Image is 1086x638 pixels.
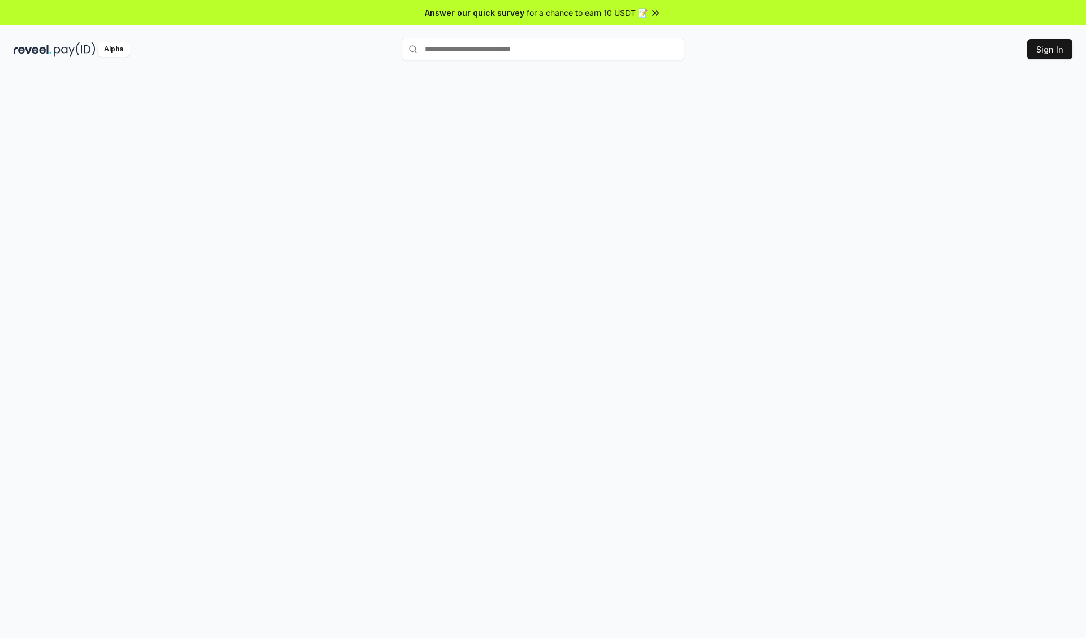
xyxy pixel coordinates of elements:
div: Alpha [98,42,130,57]
button: Sign In [1027,39,1072,59]
img: pay_id [54,42,96,57]
span: for a chance to earn 10 USDT 📝 [527,7,648,19]
span: Answer our quick survey [425,7,524,19]
img: reveel_dark [14,42,51,57]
